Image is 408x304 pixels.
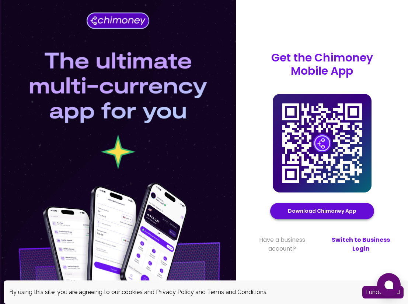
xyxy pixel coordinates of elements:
[362,286,404,298] button: Accept cookies
[9,288,351,297] div: By using this site, you are agreeing to our cookies and and .
[288,206,356,216] a: Download Chimoney App
[270,203,374,219] button: Download Chimoney App
[323,236,400,253] a: Switch to Business Login
[377,273,401,297] button: Open chat window
[271,51,373,78] p: Get the Chimoney Mobile App
[245,236,320,253] span: Have a business account?
[156,289,194,296] a: Privacy Policy
[207,289,266,296] a: Terms and Conditions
